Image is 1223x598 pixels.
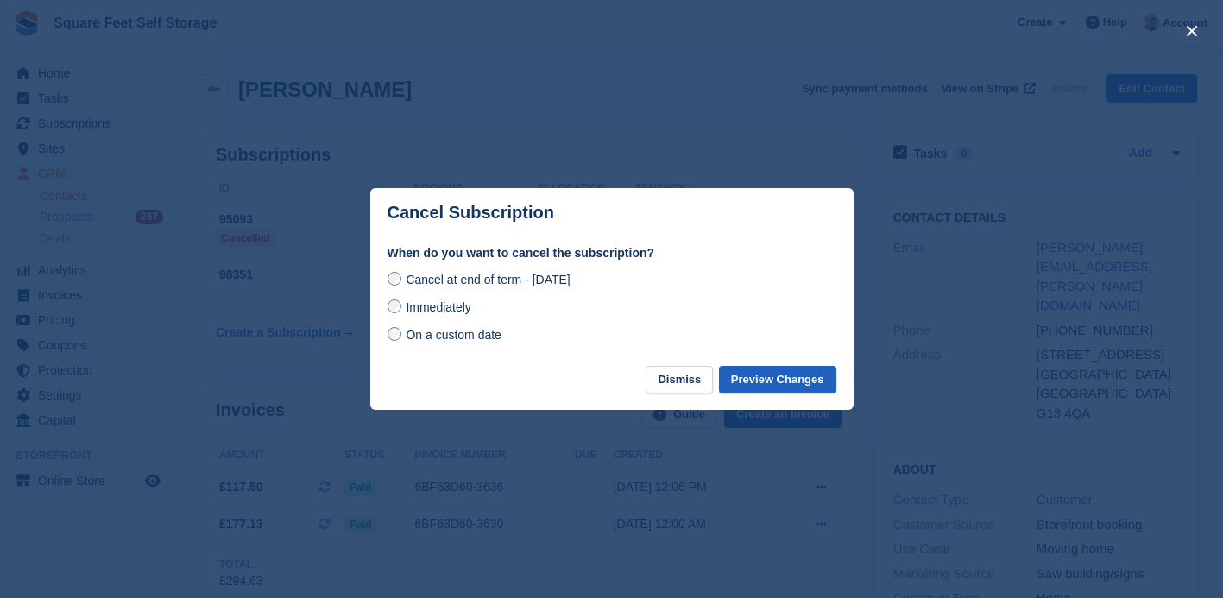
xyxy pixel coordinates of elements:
button: Dismiss [646,366,713,394]
span: Immediately [406,300,470,314]
input: Immediately [388,299,401,313]
input: On a custom date [388,327,401,341]
p: Cancel Subscription [388,203,554,223]
span: On a custom date [406,328,501,342]
button: close [1178,17,1206,45]
label: When do you want to cancel the subscription? [388,244,836,262]
span: Cancel at end of term - [DATE] [406,273,570,286]
button: Preview Changes [719,366,836,394]
input: Cancel at end of term - [DATE] [388,272,401,286]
